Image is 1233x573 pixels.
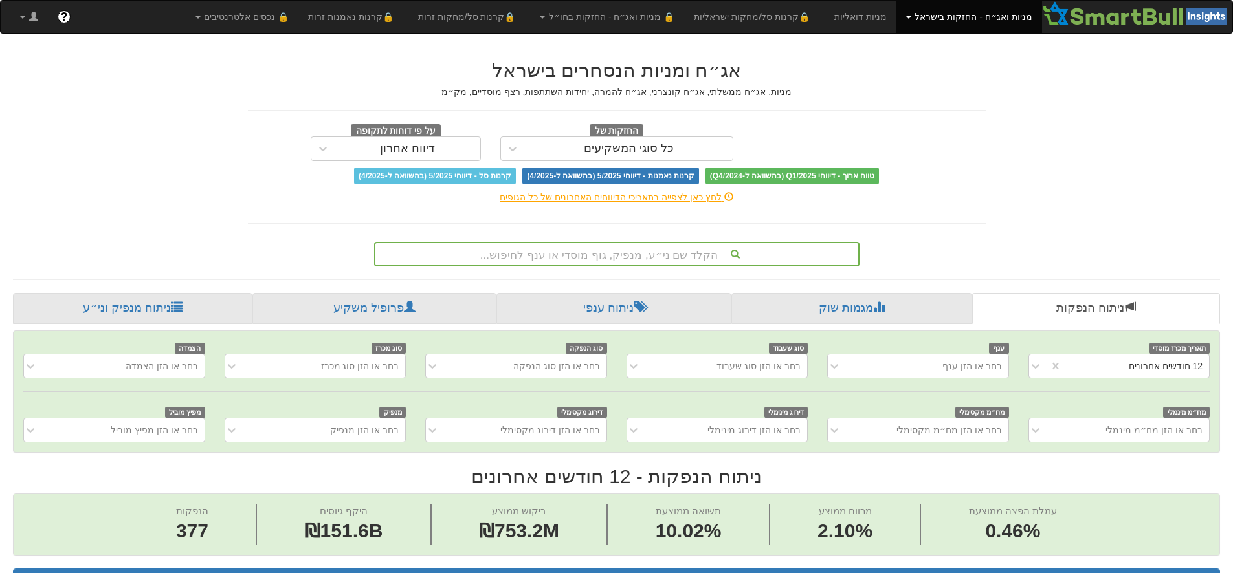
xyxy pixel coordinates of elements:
[375,243,858,265] div: הקלד שם ני״ע, מנפיק, גוף מוסדי או ענף לחיפוש...
[321,360,399,373] div: בחר או הזן סוג מכרז
[248,87,986,97] h5: מניות, אג״ח ממשלתי, אג״ח קונצרני, אג״ח להמרה, יחידות השתתפות, רצף מוסדיים, מק״מ
[1149,343,1210,354] span: תאריך מכרז מוסדי
[942,360,1002,373] div: בחר או הזן ענף
[176,517,208,545] span: 377
[176,505,208,516] span: הנפקות
[590,124,644,138] span: החזקות של
[731,293,972,324] a: מגמות שוק
[819,505,872,516] span: מרווח ממוצע
[186,1,299,33] a: 🔒 נכסים אלטרנטיבים
[716,360,801,373] div: בחר או הזן סוג שעבוד
[1163,407,1210,418] span: מח״מ מינמלי
[896,424,1002,437] div: בחר או הזן מח״מ מקסימלי
[566,343,607,354] span: סוג הנפקה
[684,1,824,33] a: 🔒קרנות סל/מחקות ישראליות
[320,505,368,516] span: היקף גיוסים
[1105,424,1203,437] div: בחר או הזן מח״מ מינמלי
[330,424,399,437] div: בחר או הזן מנפיק
[354,168,516,184] span: קרנות סל - דיווחי 5/2025 (בהשוואה ל-4/2025)
[238,191,995,204] div: לחץ כאן לצפייה בתאריכי הדיווחים האחרונים של כל הגופים
[825,1,896,33] a: מניות דואליות
[530,1,684,33] a: 🔒 מניות ואג״ח - החזקות בחו״ל
[305,520,383,541] span: ₪151.6B
[969,505,1057,516] span: עמלת הפצה ממוצעת
[248,59,986,81] h2: אג״ח ומניות הנסחרים בישראל
[972,293,1220,324] a: ניתוח הנפקות
[896,1,1042,33] a: מניות ואג״ח - החזקות בישראל
[48,1,80,33] a: ?
[1129,360,1203,373] div: 12 חודשים אחרונים
[707,424,801,437] div: בחר או הזן דירוג מינימלי
[111,424,198,437] div: בחר או הזן מפיץ מוביל
[1042,1,1232,27] img: Smartbull
[408,1,530,33] a: 🔒קרנות סל/מחקות זרות
[496,293,731,324] a: ניתוח ענפי
[705,168,879,184] span: טווח ארוך - דיווחי Q1/2025 (בהשוואה ל-Q4/2024)
[492,505,546,516] span: ביקוש ממוצע
[379,407,406,418] span: מנפיק
[13,293,252,324] a: ניתוח מנפיק וני״ע
[60,10,67,23] span: ?
[252,293,496,324] a: פרופיל משקיע
[380,142,435,155] div: דיווח אחרון
[955,407,1009,418] span: מח״מ מקסימלי
[557,407,607,418] span: דירוג מקסימלי
[500,424,600,437] div: בחר או הזן דירוג מקסימלי
[351,124,441,138] span: על פי דוחות לתקופה
[769,343,808,354] span: סוג שעבוד
[513,360,600,373] div: בחר או הזן סוג הנפקה
[584,142,674,155] div: כל סוגי המשקיעים
[126,360,198,373] div: בחר או הזן הצמדה
[989,343,1009,354] span: ענף
[298,1,408,33] a: 🔒קרנות נאמנות זרות
[13,466,1220,487] h2: ניתוח הנפקות - 12 חודשים אחרונים
[522,168,698,184] span: קרנות נאמנות - דיווחי 5/2025 (בהשוואה ל-4/2025)
[165,407,205,418] span: מפיץ מוביל
[372,343,406,354] span: סוג מכרז
[175,343,205,354] span: הצמדה
[656,517,722,545] span: 10.02%
[656,505,721,516] span: תשואה ממוצעת
[817,517,872,545] span: 2.10%
[969,517,1057,545] span: 0.46%
[479,520,559,541] span: ₪753.2M
[764,407,808,418] span: דירוג מינימלי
